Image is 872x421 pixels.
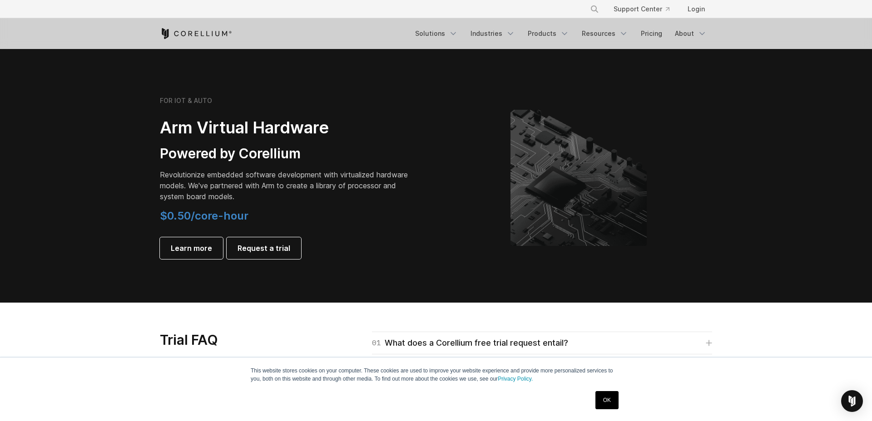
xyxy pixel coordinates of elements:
span: 01 [372,337,381,349]
button: Search [586,1,603,17]
a: Corellium Home [160,28,232,39]
p: Revolutionize embedded software development with virtualized hardware models. We've partnered wit... [160,169,414,202]
span: Request a trial [238,243,290,254]
div: Open Intercom Messenger [841,390,863,412]
span: $0.50/core-hour [160,209,248,222]
div: What does a Corellium free trial request entail? [372,337,568,349]
span: Learn more [171,243,212,254]
a: 01What does a Corellium free trial request entail? [372,337,712,349]
a: Login [680,1,712,17]
p: More information to assist you in your trial experience. [160,356,319,378]
a: Learn more [160,237,223,259]
div: Navigation Menu [579,1,712,17]
a: Solutions [410,25,463,42]
img: Corellium's ARM Virtual Hardware Platform [510,110,647,246]
a: Resources [576,25,634,42]
a: OK [595,391,619,409]
h3: Powered by Corellium [160,145,414,162]
a: Support Center [606,1,677,17]
h3: Trial FAQ [160,332,319,349]
h6: FOR IOT & AUTO [160,97,212,105]
div: Navigation Menu [410,25,712,42]
a: Products [522,25,575,42]
p: This website stores cookies on your computer. These cookies are used to improve your website expe... [251,367,621,383]
a: Industries [465,25,520,42]
a: About [669,25,712,42]
a: Privacy Policy. [498,376,533,382]
a: Pricing [635,25,668,42]
h2: Arm Virtual Hardware [160,117,414,138]
a: Request a trial [227,237,301,259]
